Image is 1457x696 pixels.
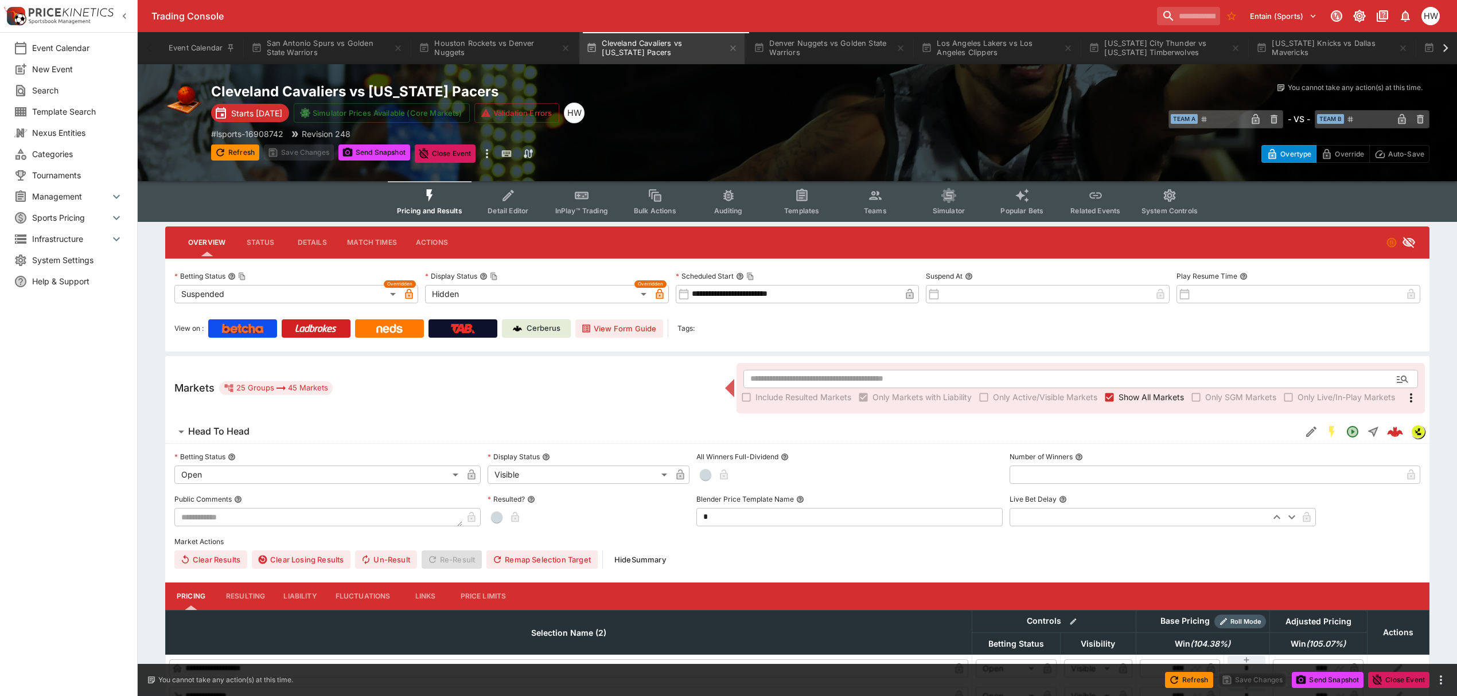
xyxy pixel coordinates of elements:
span: Team B [1317,114,1344,124]
span: Selection Name (2) [519,626,619,640]
span: Betting Status [976,637,1057,651]
div: Show/hide Price Roll mode configuration. [1214,615,1266,628]
span: Team A [1171,114,1198,124]
button: Fluctuations [326,582,400,610]
span: Sports Pricing [32,212,110,224]
button: Links [400,582,451,610]
p: Play Resume Time [1176,271,1237,281]
h2: Copy To Clipboard [211,83,820,100]
span: Overridden [638,280,663,288]
button: Close Event [1368,672,1429,688]
p: Blender Price Template Name [696,494,794,504]
span: Infrastructure [32,233,110,245]
span: Only SGM Markets [1205,391,1276,403]
button: Edit Detail [1301,421,1322,442]
button: Override [1316,145,1369,163]
div: 5f78b43f-988e-40ec-9f31-c2ebcd5be390 [1387,424,1403,440]
div: Base Pricing [1156,614,1214,628]
span: Nexus Entities [32,127,123,139]
input: search [1157,7,1220,25]
th: Controls [972,610,1136,632]
button: Display Status [542,453,550,461]
button: Copy To Clipboard [238,272,246,280]
span: Templates [784,206,819,215]
button: Simulator Prices Available (Core Markets) [294,103,470,123]
span: Auditing [714,206,742,215]
button: Toggle light/dark mode [1349,6,1370,26]
button: Refresh [1165,672,1213,688]
span: Only Markets with Liability [872,391,972,403]
img: PriceKinetics [29,8,114,17]
button: Actions [406,229,458,256]
button: Copy To Clipboard [746,272,754,280]
h5: Markets [174,381,215,394]
svg: Suspended [1386,237,1397,248]
button: Un-Result [355,550,416,569]
p: Live Bet Delay [1010,494,1057,504]
button: Straight [1363,421,1384,442]
p: Display Status [425,271,477,281]
span: Overridden [387,280,412,288]
button: Remap Selection Target [486,550,598,569]
button: Blender Price Template Name [796,495,804,503]
button: Open [1342,421,1363,442]
button: Suspend At [965,272,973,280]
img: Neds [376,324,402,333]
span: Event Calendar [32,42,123,54]
p: All Winners Full-Dividend [696,452,778,462]
span: Categories [32,148,123,160]
a: Cerberus [502,319,571,338]
button: Send Snapshot [1292,672,1363,688]
button: Betting Status [228,453,236,461]
button: Denver Nuggets vs Golden State Warriors [747,32,912,64]
div: Open [976,659,1038,678]
p: Suspend At [926,271,963,281]
button: Close Event [415,144,476,163]
button: Pricing [165,582,217,610]
button: SGM Enabled [1322,421,1342,442]
button: Refresh [211,144,259,161]
div: Open [174,466,462,484]
div: Event type filters [388,181,1207,222]
div: Suspended [174,285,400,303]
p: Copy To Clipboard [211,128,283,140]
img: PriceKinetics Logo [3,5,26,28]
label: Tags: [677,319,695,338]
th: Adjusted Pricing [1269,610,1367,632]
span: Pricing and Results [397,206,462,215]
button: View Form Guide [575,319,663,338]
h6: - VS - [1288,113,1310,125]
p: Public Comments [174,494,232,504]
div: Trading Console [151,10,1152,22]
button: Overview [179,229,235,256]
th: Actions [1367,610,1429,654]
button: Match Times [338,229,406,256]
button: Head To Head [165,420,1301,443]
div: Visible [1064,659,1114,678]
p: Number of Winners [1010,452,1073,462]
span: Search [32,84,123,96]
label: Market Actions [174,533,1420,550]
span: Only Active/Visible Markets [993,391,1097,403]
span: Template Search [32,105,123,118]
em: ( 105.07 %) [1306,637,1346,651]
div: Hidden [425,285,650,303]
img: basketball.png [165,83,202,119]
span: New Event [32,63,123,75]
button: Clear Losing Results [252,550,350,569]
span: Popular Bets [1000,206,1043,215]
label: View on : [174,319,204,338]
span: Re-Result [422,550,482,569]
span: Roll Mode [1226,617,1266,627]
button: All Winners Full-Dividend [781,453,789,461]
button: Houston Rockets vs Denver Nuggets [412,32,577,64]
span: System Settings [32,254,123,266]
span: Only Live/In-Play Markets [1298,391,1395,403]
button: more [1434,673,1448,687]
span: Related Events [1070,206,1120,215]
img: Sportsbook Management [29,19,91,24]
img: Cerberus [513,324,522,333]
button: Price Limits [451,582,516,610]
span: System Controls [1142,206,1198,215]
